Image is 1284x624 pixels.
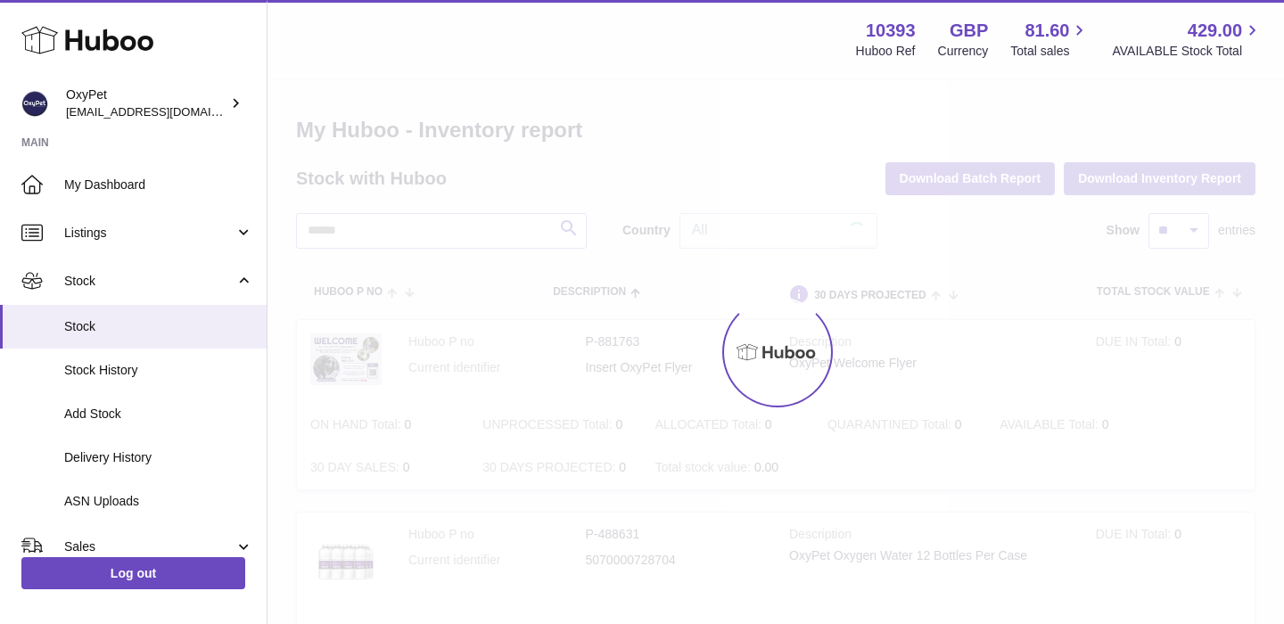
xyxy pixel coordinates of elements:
a: 429.00 AVAILABLE Stock Total [1112,19,1263,60]
span: AVAILABLE Stock Total [1112,43,1263,60]
span: Listings [64,225,235,242]
div: Currency [938,43,989,60]
span: ASN Uploads [64,493,253,510]
span: 429.00 [1188,19,1242,43]
strong: GBP [950,19,988,43]
span: My Dashboard [64,177,253,193]
a: 81.60 Total sales [1010,19,1090,60]
span: Add Stock [64,406,253,423]
span: [EMAIL_ADDRESS][DOMAIN_NAME] [66,104,262,119]
span: Delivery History [64,449,253,466]
strong: 10393 [866,19,916,43]
span: Stock [64,318,253,335]
span: Stock [64,273,235,290]
span: Total sales [1010,43,1090,60]
span: Stock History [64,362,253,379]
div: OxyPet [66,86,226,120]
img: info@oxypet.co.uk [21,90,48,117]
div: Huboo Ref [856,43,916,60]
span: Sales [64,538,235,555]
a: Log out [21,557,245,589]
span: 81.60 [1025,19,1069,43]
